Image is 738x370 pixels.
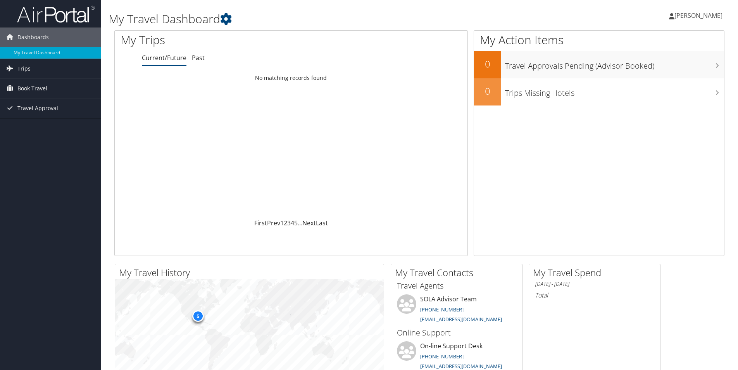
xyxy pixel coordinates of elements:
a: [PHONE_NUMBER] [420,306,464,313]
h1: My Trips [121,32,315,48]
h3: Travel Approvals Pending (Advisor Booked) [505,57,724,71]
a: [PHONE_NUMBER] [420,353,464,360]
img: airportal-logo.png [17,5,95,23]
h6: [DATE] - [DATE] [535,280,654,288]
td: No matching records found [115,71,467,85]
a: [EMAIL_ADDRESS][DOMAIN_NAME] [420,363,502,370]
h1: My Action Items [474,32,724,48]
span: Trips [17,59,31,78]
a: 3 [287,219,291,227]
span: Dashboards [17,28,49,47]
a: 0Trips Missing Hotels [474,78,724,105]
a: Current/Future [142,54,186,62]
h2: 0 [474,85,501,98]
span: … [298,219,302,227]
a: 5 [294,219,298,227]
a: Past [192,54,205,62]
h1: My Travel Dashboard [109,11,523,27]
div: 5 [192,310,203,322]
h3: Online Support [397,327,516,338]
a: [PERSON_NAME] [669,4,730,27]
h3: Trips Missing Hotels [505,84,724,99]
h3: Travel Agents [397,280,516,291]
h2: My Travel History [119,266,384,279]
li: SOLA Advisor Team [393,294,520,326]
a: Next [302,219,316,227]
span: Book Travel [17,79,47,98]
span: Travel Approval [17,99,58,118]
h2: My Travel Spend [533,266,660,279]
a: Last [316,219,328,227]
h2: 0 [474,57,501,71]
a: First [254,219,267,227]
a: [EMAIL_ADDRESS][DOMAIN_NAME] [420,316,502,323]
a: 2 [284,219,287,227]
a: Prev [267,219,280,227]
a: 1 [280,219,284,227]
h6: Total [535,291,654,299]
h2: My Travel Contacts [395,266,522,279]
a: 0Travel Approvals Pending (Advisor Booked) [474,51,724,78]
span: [PERSON_NAME] [674,11,722,20]
a: 4 [291,219,294,227]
